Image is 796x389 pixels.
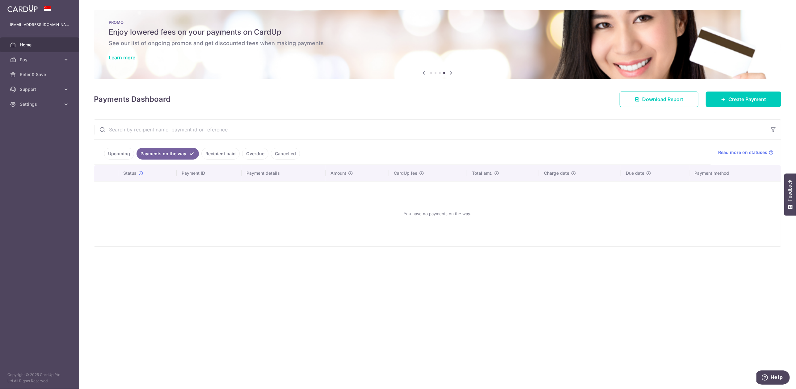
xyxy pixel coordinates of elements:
[706,92,781,107] a: Create Payment
[242,148,268,160] a: Overdue
[201,148,240,160] a: Recipient paid
[271,148,300,160] a: Cancelled
[177,165,242,181] th: Payment ID
[20,57,61,63] span: Pay
[626,170,644,176] span: Due date
[109,27,766,37] h5: Enjoy lowered fees on your payments on CardUp
[689,165,781,181] th: Payment method
[109,20,766,25] p: PROMO
[94,120,766,139] input: Search by recipient name, payment id or reference
[787,180,793,201] span: Feedback
[20,101,61,107] span: Settings
[544,170,569,176] span: Charge date
[109,40,766,47] h6: See our list of ongoing promos and get discounted fees when making payments
[20,86,61,92] span: Support
[718,149,767,156] span: Read more on statuses
[123,170,137,176] span: Status
[728,96,766,103] span: Create Payment
[94,94,171,105] h4: Payments Dashboard
[7,5,38,12] img: CardUp
[620,92,698,107] a: Download Report
[102,186,773,241] div: You have no payments on the way.
[94,10,781,79] img: Latest Promos banner
[331,170,346,176] span: Amount
[137,148,199,160] a: Payments on the way
[20,71,61,78] span: Refer & Save
[10,22,69,28] p: [EMAIL_ADDRESS][DOMAIN_NAME]
[20,42,61,48] span: Home
[718,149,773,156] a: Read more on statuses
[472,170,492,176] span: Total amt.
[394,170,417,176] span: CardUp fee
[109,54,135,61] a: Learn more
[642,96,683,103] span: Download Report
[242,165,326,181] th: Payment details
[756,370,790,386] iframe: Opens a widget where you can find more information
[104,148,134,160] a: Upcoming
[784,173,796,216] button: Feedback - Show survey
